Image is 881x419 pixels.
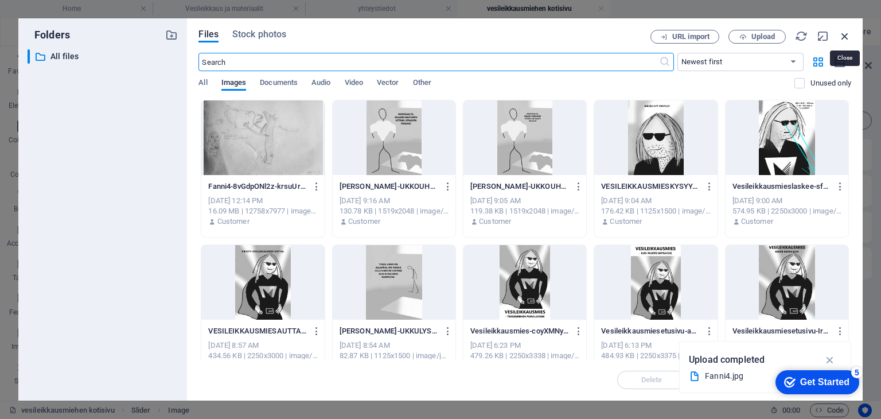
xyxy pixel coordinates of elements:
[601,340,710,351] div: [DATE] 6:13 PM
[377,76,399,92] span: Vector
[479,216,511,227] p: Customer
[601,181,700,192] p: VESILEIKKAUSMIESKYSYY-Gcy7Z6E7nQcg7lq4quHodw.jpg
[232,28,286,41] span: Stock photos
[34,13,83,23] div: Get Started
[340,206,449,216] div: 130.78 KB | 1519x2048 | image/jpeg
[340,196,449,206] div: [DATE] 9:16 AM
[85,2,96,14] div: 5
[340,340,449,351] div: [DATE] 8:54 AM
[311,76,330,92] span: Audio
[28,28,70,42] p: Folders
[795,30,808,42] i: Reload
[732,340,841,351] div: [DATE] 5:55 PM
[198,76,207,92] span: All
[470,351,579,361] div: 479.26 KB | 2250x3338 | image/jpeg
[5,5,81,14] a: Skip to main content
[601,326,700,336] p: Vesileikkausmiesetusivu-aCIkScc5vdkXYhjT2abJYg.jpg
[221,76,247,92] span: Images
[340,326,438,336] p: TIKKU-UKKULYSYSSAe-VSJf6zYXlAvA_jLZODeAWw.jpg
[601,351,710,361] div: 484.93 KB | 2250x3375 | image/jpeg
[208,206,317,216] div: 16.09 MB | 12758x7977 | image/jpeg
[208,181,307,192] p: Fanni4-8vGdpONl2z-krsuUrDEDfA.jpg
[732,181,831,192] p: Vesileikkausmieslaskee-sfv9KdM60s3jaJf-4IOc4w.jpg
[208,196,317,206] div: [DATE] 12:14 PM
[689,352,765,367] p: Upload completed
[601,196,710,206] div: [DATE] 9:04 AM
[340,351,449,361] div: 82.87 KB | 1125x1500 | image/jpeg
[413,76,431,92] span: Other
[208,326,307,336] p: VESILEIKKAUSMIESAUTTAA-8FUd8NxZ_iozQ3gVZL_aIQ.jpg
[165,29,178,41] i: Create new folder
[208,351,317,361] div: 434.56 KB | 2250x3000 | image/jpeg
[208,340,317,351] div: [DATE] 8:57 AM
[345,76,363,92] span: Video
[50,50,157,63] p: All files
[810,78,851,88] p: Displays only files that are not in use on the website. Files added during this session can still...
[470,326,569,336] p: Vesileikkausmies-coyXMNyBjAltuQsv_MhInQ.jpg
[217,216,250,227] p: Customer
[741,216,773,227] p: Customer
[650,30,719,44] button: URL import
[817,30,829,42] i: Minimize
[751,33,775,40] span: Upload
[340,181,438,192] p: TIKKU-UKKOUHOAA-WBYm_6AHnNP0Mg_lSmia_w.jpg
[470,340,579,351] div: [DATE] 6:23 PM
[260,76,298,92] span: Documents
[198,28,219,41] span: Files
[672,33,710,40] span: URL import
[610,216,642,227] p: Customer
[198,53,658,71] input: Search
[470,206,579,216] div: 119.38 KB | 1519x2048 | image/jpeg
[601,206,710,216] div: 176.42 KB | 1125x1500 | image/jpeg
[705,370,816,383] div: Fanni4.jpg
[732,326,831,336] p: Vesileikkausmiesetusivu-Ir4VbgcaAgkv2aG24rF6wQ.jpg
[348,216,380,227] p: Customer
[28,49,30,64] div: ​
[732,196,841,206] div: [DATE] 9:00 AM
[732,206,841,216] div: 574.95 KB | 2250x3000 | image/jpeg
[470,196,579,206] div: [DATE] 9:05 AM
[728,30,786,44] button: Upload
[9,6,93,30] div: Get Started 5 items remaining, 0% complete
[470,181,569,192] p: TIKKU-UKKOUHOAA-CfYvj-3aXarCNdvUxo9BKA.jpg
